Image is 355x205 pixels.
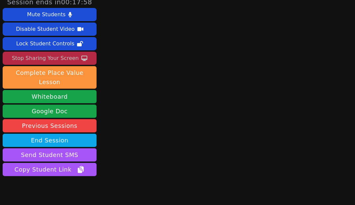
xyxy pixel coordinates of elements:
[3,105,97,118] a: Google Doc
[16,38,74,49] div: Lock Student Controls
[3,148,97,162] button: Send Student SMS
[3,90,97,103] button: Whiteboard
[3,119,97,132] a: Previous Sessions
[16,24,74,34] div: Disable Student Video
[3,52,97,65] button: Stop Sharing Your Screen
[3,134,97,147] button: End Session
[3,37,97,50] button: Lock Student Controls
[12,53,79,64] div: Stop Sharing Your Screen
[3,23,97,36] button: Disable Student Video
[15,165,85,174] span: Copy Student Link
[3,8,97,21] button: Mute Students
[3,66,97,89] button: Complete Place Value Lesson
[27,9,66,20] div: Mute Students
[3,163,97,176] button: Copy Student Link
